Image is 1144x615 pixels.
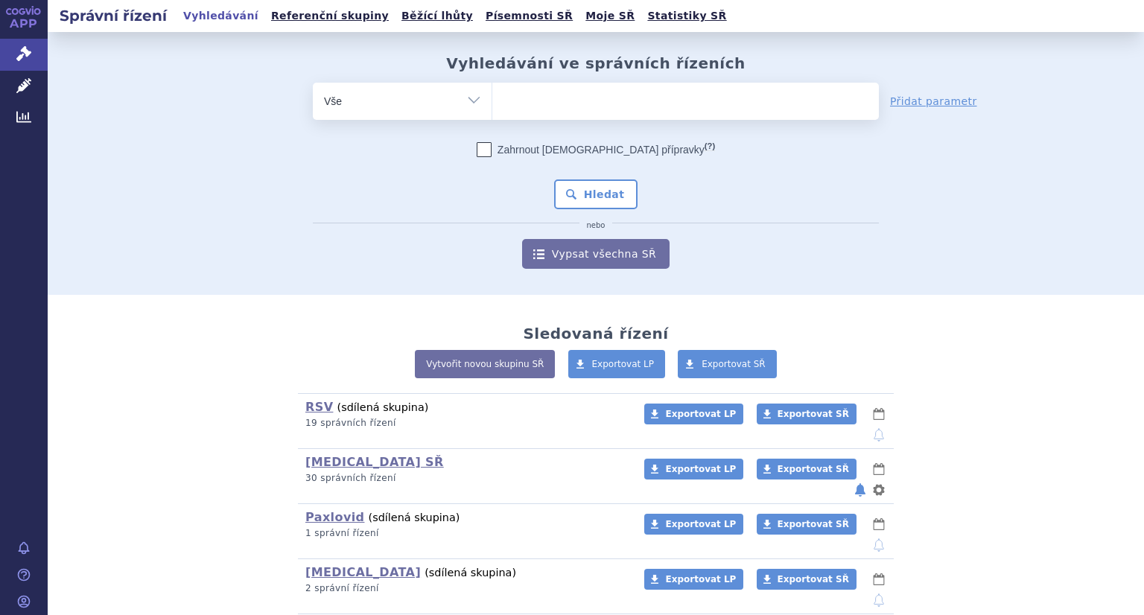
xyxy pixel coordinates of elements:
button: notifikace [871,591,886,609]
span: (sdílená skupina) [337,401,429,413]
h2: Vyhledávání ve správních řízeních [446,54,746,72]
a: Běžící lhůty [397,6,477,26]
a: Statistiky SŘ [643,6,731,26]
a: Exportovat LP [644,569,743,590]
p: 19 správních řízení [305,417,625,430]
a: [MEDICAL_DATA] SŘ [305,455,444,469]
a: Exportovat LP [644,459,743,479]
a: Vypsat všechna SŘ [522,239,670,269]
a: Exportovat LP [568,350,666,378]
span: (sdílená skupina) [425,567,516,579]
a: Vytvořit novou skupinu SŘ [415,350,555,378]
span: Exportovat LP [665,409,736,419]
button: notifikace [853,481,868,499]
button: notifikace [871,426,886,444]
button: lhůty [871,515,886,533]
h2: Správní řízení [48,5,179,26]
a: Písemnosti SŘ [481,6,577,26]
span: Exportovat SŘ [778,519,849,529]
a: Referenční skupiny [267,6,393,26]
a: Přidat parametr [890,94,977,109]
a: Exportovat SŘ [757,569,857,590]
a: Exportovat SŘ [757,404,857,424]
span: Exportovat SŘ [778,574,849,584]
i: nebo [579,221,613,230]
a: RSV [305,400,333,414]
button: notifikace [871,536,886,554]
button: lhůty [871,405,886,423]
a: Exportovat LP [644,514,743,535]
p: 1 správní řízení [305,527,625,540]
abbr: (?) [705,141,715,151]
span: Exportovat SŘ [778,464,849,474]
button: lhůty [871,570,886,588]
button: nastavení [871,481,886,499]
span: Exportovat LP [665,574,736,584]
a: Exportovat SŘ [757,459,857,479]
label: Zahrnout [DEMOGRAPHIC_DATA] přípravky [477,142,715,157]
button: Hledat [554,179,638,209]
p: 30 správních řízení [305,472,625,485]
span: Exportovat LP [665,519,736,529]
a: Exportovat SŘ [757,514,857,535]
a: Exportovat LP [644,404,743,424]
button: lhůty [871,460,886,478]
span: (sdílená skupina) [369,512,460,523]
p: 2 správní řízení [305,582,625,595]
a: [MEDICAL_DATA] [305,565,421,579]
span: Exportovat LP [592,359,655,369]
a: Moje SŘ [581,6,639,26]
a: Vyhledávání [179,6,263,26]
span: Exportovat LP [665,464,736,474]
a: Paxlovid [305,510,364,524]
h2: Sledovaná řízení [523,325,668,342]
span: Exportovat SŘ [778,409,849,419]
span: Exportovat SŘ [702,359,766,369]
a: Exportovat SŘ [678,350,777,378]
